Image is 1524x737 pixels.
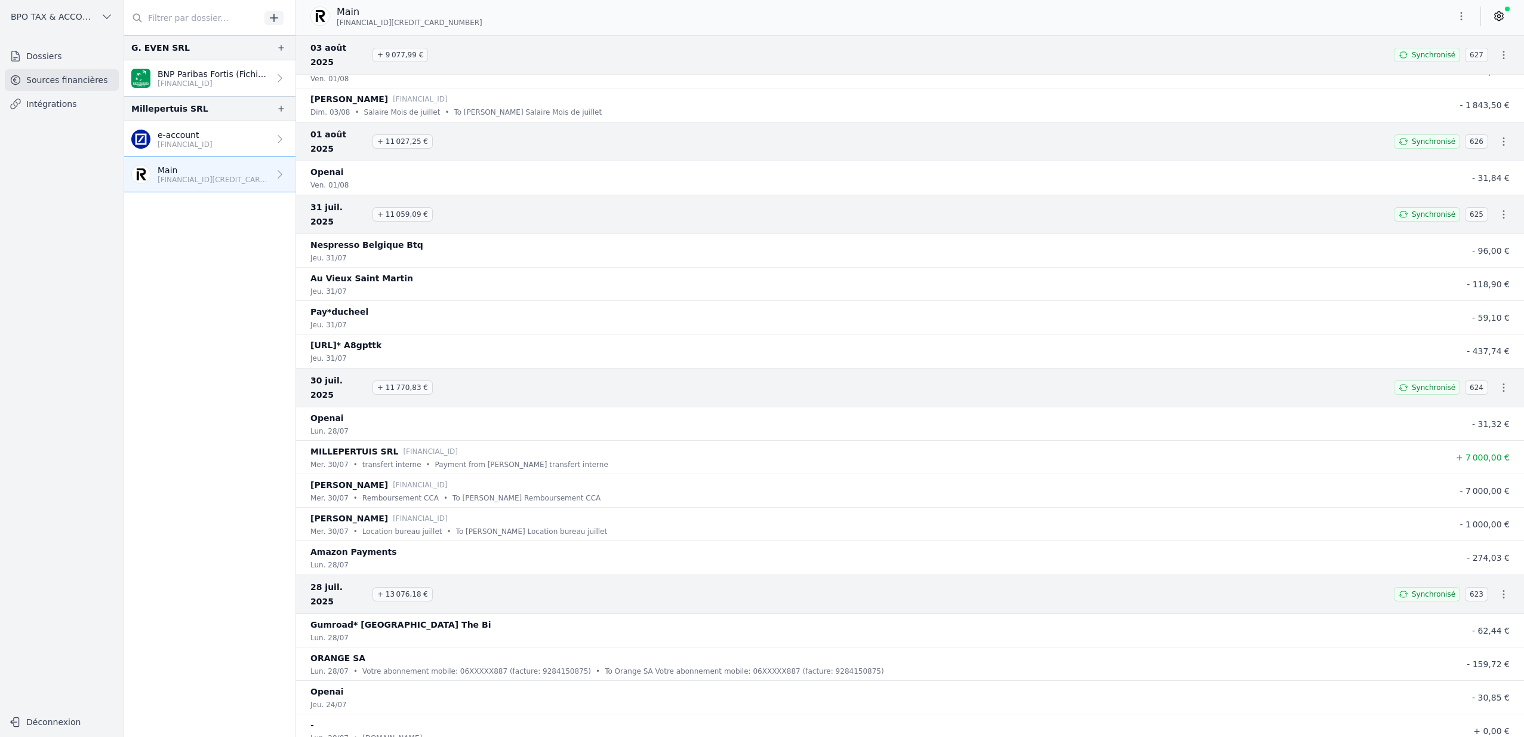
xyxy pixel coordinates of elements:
span: 624 [1465,380,1488,395]
p: Au Vieux Saint Martin [310,271,413,285]
p: [FINANCIAL_ID] [393,479,448,491]
p: Votre abonnement mobile: 06XXXXX887 (facture: 9284150875) [362,665,591,677]
p: Main [337,5,482,19]
p: [URL]* A8gpttk [310,338,381,352]
div: • [353,492,358,504]
p: dim. 03/08 [310,106,350,118]
a: Main [FINANCIAL_ID][CREDIT_CARD_NUMBER] [124,157,295,192]
span: + 9 077,99 € [372,48,428,62]
p: Openai [310,411,344,425]
span: - 7 000,00 € [1460,486,1510,496]
div: • [355,106,359,118]
p: [FINANCIAL_ID] [393,93,448,105]
p: lun. 28/07 [310,632,349,644]
span: + 11 027,25 € [372,134,433,149]
p: jeu. 31/07 [310,352,347,364]
span: + 11 059,09 € [372,207,433,222]
span: - 96,00 € [1472,246,1510,256]
span: Synchronisé [1412,137,1455,146]
span: - 62,44 € [1472,626,1510,635]
p: To [PERSON_NAME] Remboursement CCA [452,492,601,504]
span: 30 juil. 2025 [310,373,368,402]
p: jeu. 31/07 [310,319,347,331]
a: Intégrations [5,93,119,115]
p: To Orange SA Votre abonnement mobile: 06XXXXX887 (facture: 9284150875) [605,665,884,677]
div: • [445,106,449,118]
p: Pay*ducheel [310,305,368,319]
div: Millepertuis SRL [131,102,208,116]
span: - 31,32 € [1472,419,1510,429]
span: + 0,00 € [1473,726,1510,736]
span: 626 [1465,134,1488,149]
a: Dossiers [5,45,119,67]
p: mer. 30/07 [310,526,349,538]
span: - 1 000,00 € [1460,520,1510,529]
p: BNP Paribas Fortis (Fichiers importés) [158,68,269,80]
span: 03 août 2025 [310,41,368,69]
p: Gumroad* [GEOGRAPHIC_DATA] The Bi [310,618,491,632]
p: lun. 28/07 [310,425,349,437]
input: Filtrer par dossier... [124,7,260,29]
p: ven. 01/08 [310,73,349,85]
div: • [353,526,358,538]
p: Openai [310,165,344,179]
p: MILLEPERTUIS SRL [310,444,398,459]
span: 31 juil. 2025 [310,200,368,229]
p: [PERSON_NAME] [310,511,388,526]
p: transfert interne [362,459,421,471]
p: [FINANCIAL_ID] [158,79,269,88]
p: lun. 28/07 [310,665,349,677]
span: - 31,84 € [1472,173,1510,183]
div: • [596,665,600,677]
p: Location bureau juillet [362,526,442,538]
p: Payment from [PERSON_NAME] transfert interne [435,459,608,471]
p: [FINANCIAL_ID] [393,512,448,524]
span: + 7 000,00 € [1456,453,1510,462]
span: 627 [1465,48,1488,62]
p: jeu. 31/07 [310,285,347,297]
span: 28 juil. 2025 [310,580,368,609]
p: To [PERSON_NAME] Location bureau juillet [456,526,608,538]
p: mer. 30/07 [310,459,349,471]
p: ven. 01/08 [310,179,349,191]
div: • [353,665,358,677]
img: revolut.png [310,7,330,26]
span: + 13 076,18 € [372,587,433,601]
img: revolut.png [131,165,150,184]
span: + 11 770,83 € [372,380,433,395]
img: deutschebank.png [131,130,150,149]
p: - [310,718,314,732]
p: Openai [310,684,344,699]
a: e-account [FINANCIAL_ID] [124,121,295,157]
p: mer. 30/07 [310,492,349,504]
span: 623 [1465,587,1488,601]
div: G. EVEN SRL [131,41,190,55]
span: Synchronisé [1412,50,1455,60]
span: - 30,60 € [1472,67,1510,76]
p: Main [158,164,269,176]
p: [PERSON_NAME] [310,478,388,492]
p: [FINANCIAL_ID][CREDIT_CARD_NUMBER] [158,175,269,185]
p: jeu. 31/07 [310,252,347,264]
span: - 59,10 € [1472,313,1510,323]
span: - 30,85 € [1472,693,1510,702]
span: - 437,74 € [1467,346,1510,356]
div: • [353,459,358,471]
span: - 1 843,50 € [1460,100,1510,110]
p: Nespresso Belgique Btq [310,238,423,252]
span: Synchronisé [1412,210,1455,219]
button: BPO TAX & ACCOUNTANCY SRL [5,7,119,26]
p: [FINANCIAL_ID] [158,140,213,149]
a: BNP Paribas Fortis (Fichiers importés) [FINANCIAL_ID] [124,60,295,96]
span: Synchronisé [1412,589,1455,599]
p: Remboursement CCA [362,492,439,504]
div: • [426,459,430,471]
p: To [PERSON_NAME] Salaire Mois de juillet [454,106,602,118]
span: BPO TAX & ACCOUNTANCY SRL [11,11,96,23]
span: 625 [1465,207,1488,222]
a: Sources financières [5,69,119,91]
span: - 159,72 € [1467,659,1510,669]
p: ORANGE SA [310,651,365,665]
span: [FINANCIAL_ID][CREDIT_CARD_NUMBER] [337,18,482,27]
p: [FINANCIAL_ID] [403,446,458,457]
